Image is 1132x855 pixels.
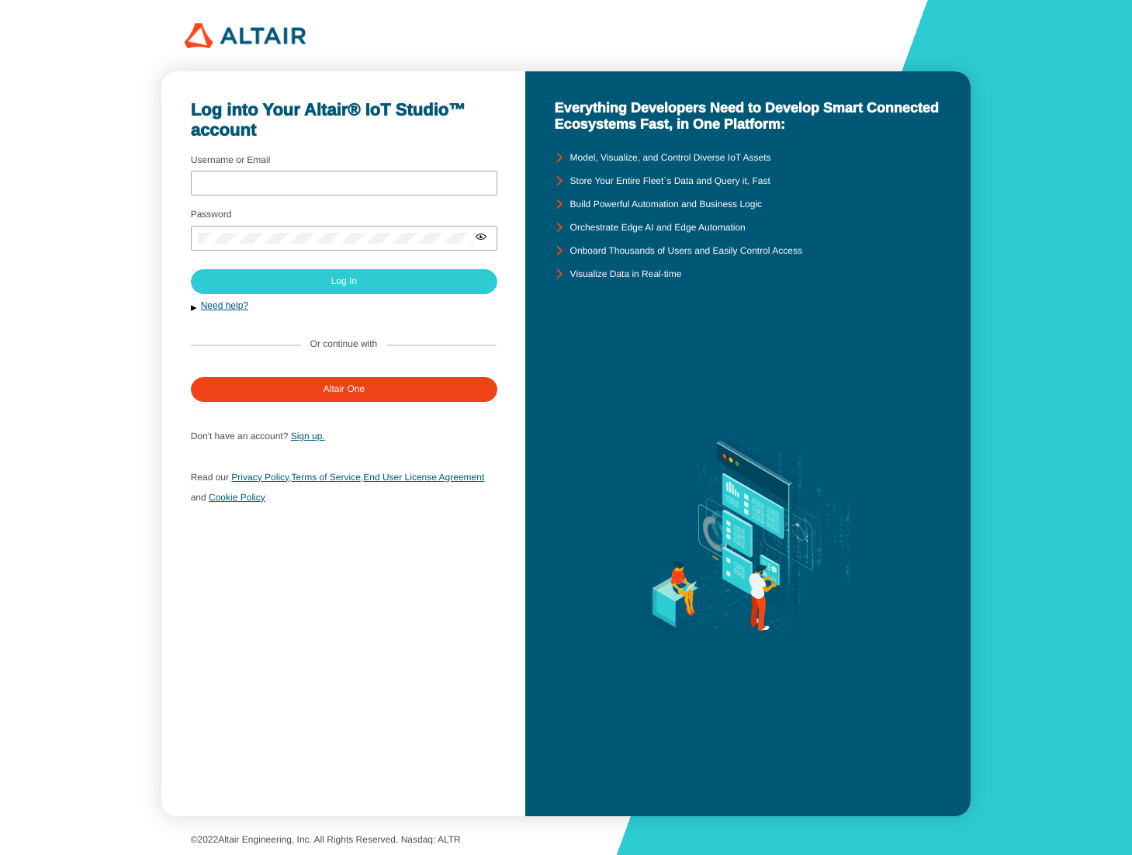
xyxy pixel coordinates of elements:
[570,223,746,234] unity-typography: Orchestrate Edge AI and Edge Automation
[191,472,229,483] span: Read our
[310,339,378,350] label: Or continue with
[570,246,802,257] unity-typography: Onboard Thousands of Users and Easily Control Access
[570,199,762,210] unity-typography: Build Powerful Automation and Business Logic
[197,834,218,845] span: 2022
[201,300,248,311] a: Need help?
[191,100,497,140] unity-typography: Log into Your Altair® IoT Studio™ account
[191,835,942,846] p: © Altair Engineering, Inc. All Rights Reserved. Nasdaq: ALTR
[570,153,771,164] unity-typography: Model, Visualize, and Control Diverse IoT Assets
[570,269,682,280] unity-typography: Visualize Data in Real-time
[191,492,206,503] span: and
[231,472,289,483] a: Privacy Policy
[191,431,289,441] span: Don't have an account?
[209,492,265,503] a: Cookie Policy
[555,100,942,132] unity-typography: Everything Developers Need to Develop Smart Connected Ecosystems Fast, in One Platform:
[291,431,325,441] a: Sign up.
[191,300,497,313] button: Need help?
[570,176,770,187] unity-typography: Store Your Entire Fleet`s Data and Query it, Fast
[622,286,874,787] img: background.svg
[185,23,305,48] img: 320px-Altair_logo.png
[363,472,484,483] a: End User License Agreement
[191,209,232,220] label: Password
[191,467,497,507] p: , ,
[292,472,361,483] a: Terms of Service
[191,154,271,165] label: Username or Email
